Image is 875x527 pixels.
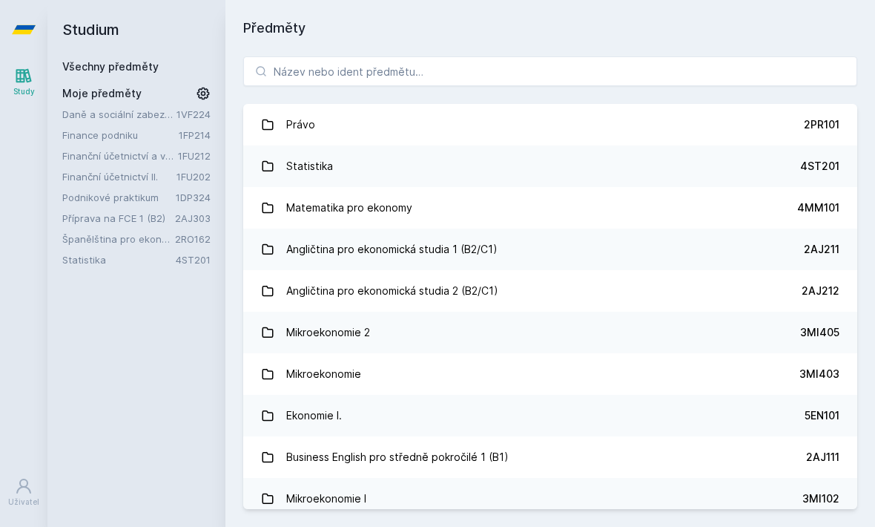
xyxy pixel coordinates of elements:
a: 1FU212 [178,150,211,162]
a: Finance podniku [62,128,179,143]
a: Právo 2PR101 [243,104,857,145]
div: Uživatel [8,497,39,508]
div: Právo [286,110,315,140]
div: 2PR101 [804,117,839,132]
div: Mikroekonomie [286,359,361,389]
a: Angličtina pro ekonomická studia 1 (B2/C1) 2AJ211 [243,229,857,270]
a: 2AJ303 [175,212,211,224]
div: Study [13,86,35,97]
a: 1VF224 [176,108,211,120]
div: 2AJ212 [802,284,839,298]
div: Ekonomie I. [286,401,342,431]
div: 4MM101 [797,200,839,215]
a: Statistika [62,252,176,267]
div: 2AJ211 [804,242,839,257]
a: 2RO162 [175,233,211,245]
div: Angličtina pro ekonomická studia 2 (B2/C1) [286,276,498,306]
a: Business English pro středně pokročilé 1 (B1) 2AJ111 [243,436,857,478]
a: Podnikové praktikum [62,190,176,205]
a: Study [3,59,44,105]
div: 5EN101 [805,408,839,423]
a: Mikroekonomie 3MI403 [243,353,857,395]
a: Ekonomie I. 5EN101 [243,395,857,436]
a: Mikroekonomie I 3MI102 [243,478,857,520]
a: Angličtina pro ekonomická studia 2 (B2/C1) 2AJ212 [243,270,857,312]
div: 3MI405 [800,325,839,340]
div: Business English pro středně pokročilé 1 (B1) [286,442,509,472]
a: Finanční účetnictví II. [62,169,176,184]
a: Mikroekonomie 2 3MI405 [243,312,857,353]
div: 2AJ111 [806,450,839,465]
div: Mikroekonomie 2 [286,318,370,347]
span: Moje předměty [62,86,142,101]
a: Daně a sociální zabezpečení [62,107,176,122]
a: Uživatel [3,470,44,515]
h1: Předměty [243,18,857,39]
a: Statistika 4ST201 [243,145,857,187]
div: Mikroekonomie I [286,484,366,514]
div: 3MI403 [799,367,839,382]
a: 1FP214 [179,129,211,141]
input: Název nebo ident předmětu… [243,56,857,86]
a: Matematika pro ekonomy 4MM101 [243,187,857,229]
div: Matematika pro ekonomy [286,193,412,223]
div: 3MI102 [802,491,839,506]
a: Příprava na FCE 1 (B2) [62,211,175,226]
a: 1DP324 [176,192,211,203]
div: Statistika [286,151,333,181]
div: Angličtina pro ekonomická studia 1 (B2/C1) [286,235,498,264]
a: Finanční účetnictví a výkaznictví podle Mezinárodních standardů účetního výkaznictví (IFRS) [62,148,178,163]
a: 1FU202 [176,171,211,183]
a: 4ST201 [176,254,211,266]
div: 4ST201 [800,159,839,174]
a: Španělština pro ekonomy - základní úroveň 2 (A1) [62,232,175,246]
a: Všechny předměty [62,60,159,73]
